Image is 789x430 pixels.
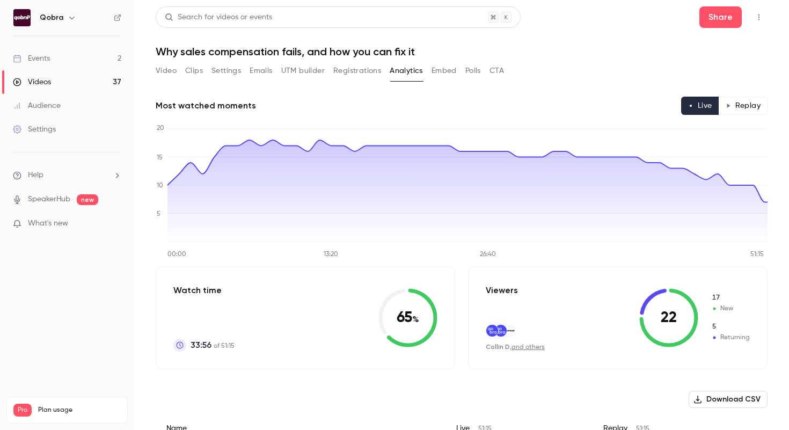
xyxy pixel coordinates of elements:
[28,218,68,229] span: What's new
[13,77,51,88] div: Videos
[689,391,768,408] button: Download CSV
[281,62,325,79] button: UTM builder
[13,9,31,26] img: Qobra
[13,404,32,417] span: Pro
[13,170,121,181] li: help-dropdown-opener
[495,325,507,337] img: qobra.co
[13,53,50,64] div: Events
[157,183,163,189] tspan: 10
[486,284,518,297] p: Viewers
[390,62,423,79] button: Analytics
[28,194,70,205] a: SpeakerHub
[108,219,121,229] iframe: Noticeable Trigger
[750,9,768,26] button: Top Bar Actions
[157,125,164,132] tspan: 20
[432,62,457,79] button: Embed
[156,45,768,58] h1: Why sales compensation fails, and how you can fix it
[157,211,160,217] tspan: 5
[173,284,235,297] p: Watch time
[711,333,750,342] span: Returning
[333,62,381,79] button: Registrations
[490,62,504,79] button: CTA
[486,343,510,351] span: Collin D
[167,251,186,258] tspan: 00:00
[711,293,750,303] span: New
[13,100,61,111] div: Audience
[156,62,177,79] button: Video
[211,62,241,79] button: Settings
[711,322,750,332] span: Returning
[503,325,515,337] img: quantcast.com
[480,251,496,258] tspan: 26:40
[28,170,43,181] span: Help
[13,124,56,135] div: Settings
[324,251,338,258] tspan: 13:20
[250,62,272,79] button: Emails
[165,12,272,23] div: Search for videos or events
[185,62,203,79] button: Clips
[681,97,719,115] button: Live
[191,339,211,352] span: 33:56
[699,6,742,28] button: Share
[156,99,256,112] h2: Most watched moments
[486,342,545,352] div: ,
[40,12,63,23] h6: Qobra
[711,304,750,314] span: New
[750,251,764,258] tspan: 51:15
[77,194,98,205] span: new
[719,97,768,115] button: Replay
[512,344,545,351] a: and others
[486,325,498,337] img: qobra.co
[465,62,481,79] button: Polls
[38,406,121,414] span: Plan usage
[157,155,163,161] tspan: 15
[191,339,235,352] p: of 51:15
